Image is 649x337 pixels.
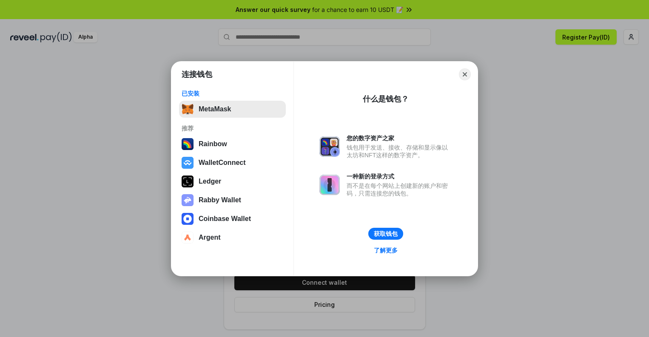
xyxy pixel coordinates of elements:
button: Rabby Wallet [179,192,286,209]
div: Ledger [199,178,221,185]
div: 一种新的登录方式 [347,173,452,180]
button: Ledger [179,173,286,190]
div: 钱包用于发送、接收、存储和显示像以太坊和NFT这样的数字资产。 [347,144,452,159]
div: MetaMask [199,105,231,113]
div: Coinbase Wallet [199,215,251,223]
a: 了解更多 [369,245,403,256]
button: WalletConnect [179,154,286,171]
img: svg+xml,%3Csvg%20xmlns%3D%22http%3A%2F%2Fwww.w3.org%2F2000%2Fsvg%22%20fill%3D%22none%22%20viewBox... [319,136,340,157]
img: svg+xml,%3Csvg%20xmlns%3D%22http%3A%2F%2Fwww.w3.org%2F2000%2Fsvg%22%20fill%3D%22none%22%20viewBox... [319,175,340,195]
div: 已安装 [182,90,283,97]
button: MetaMask [179,101,286,118]
button: Rainbow [179,136,286,153]
div: Rabby Wallet [199,196,241,204]
h1: 连接钱包 [182,69,212,79]
img: svg+xml,%3Csvg%20width%3D%2228%22%20height%3D%2228%22%20viewBox%3D%220%200%2028%2028%22%20fill%3D... [182,232,194,244]
img: svg+xml,%3Csvg%20xmlns%3D%22http%3A%2F%2Fwww.w3.org%2F2000%2Fsvg%22%20width%3D%2228%22%20height%3... [182,176,194,187]
button: Argent [179,229,286,246]
button: Coinbase Wallet [179,210,286,227]
div: 什么是钱包？ [363,94,409,104]
div: Argent [199,234,221,241]
div: 您的数字资产之家 [347,134,452,142]
div: 而不是在每个网站上创建新的账户和密码，只需连接您的钱包。 [347,182,452,197]
div: 推荐 [182,125,283,132]
img: svg+xml,%3Csvg%20fill%3D%22none%22%20height%3D%2233%22%20viewBox%3D%220%200%2035%2033%22%20width%... [182,103,194,115]
img: svg+xml,%3Csvg%20width%3D%2228%22%20height%3D%2228%22%20viewBox%3D%220%200%2028%2028%22%20fill%3D... [182,213,194,225]
button: Close [459,68,471,80]
div: Rainbow [199,140,227,148]
img: svg+xml,%3Csvg%20width%3D%22120%22%20height%3D%22120%22%20viewBox%3D%220%200%20120%20120%22%20fil... [182,138,194,150]
div: 获取钱包 [374,230,398,238]
img: svg+xml,%3Csvg%20width%3D%2228%22%20height%3D%2228%22%20viewBox%3D%220%200%2028%2028%22%20fill%3D... [182,157,194,169]
div: WalletConnect [199,159,246,167]
img: svg+xml,%3Csvg%20xmlns%3D%22http%3A%2F%2Fwww.w3.org%2F2000%2Fsvg%22%20fill%3D%22none%22%20viewBox... [182,194,194,206]
button: 获取钱包 [368,228,403,240]
div: 了解更多 [374,246,398,254]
